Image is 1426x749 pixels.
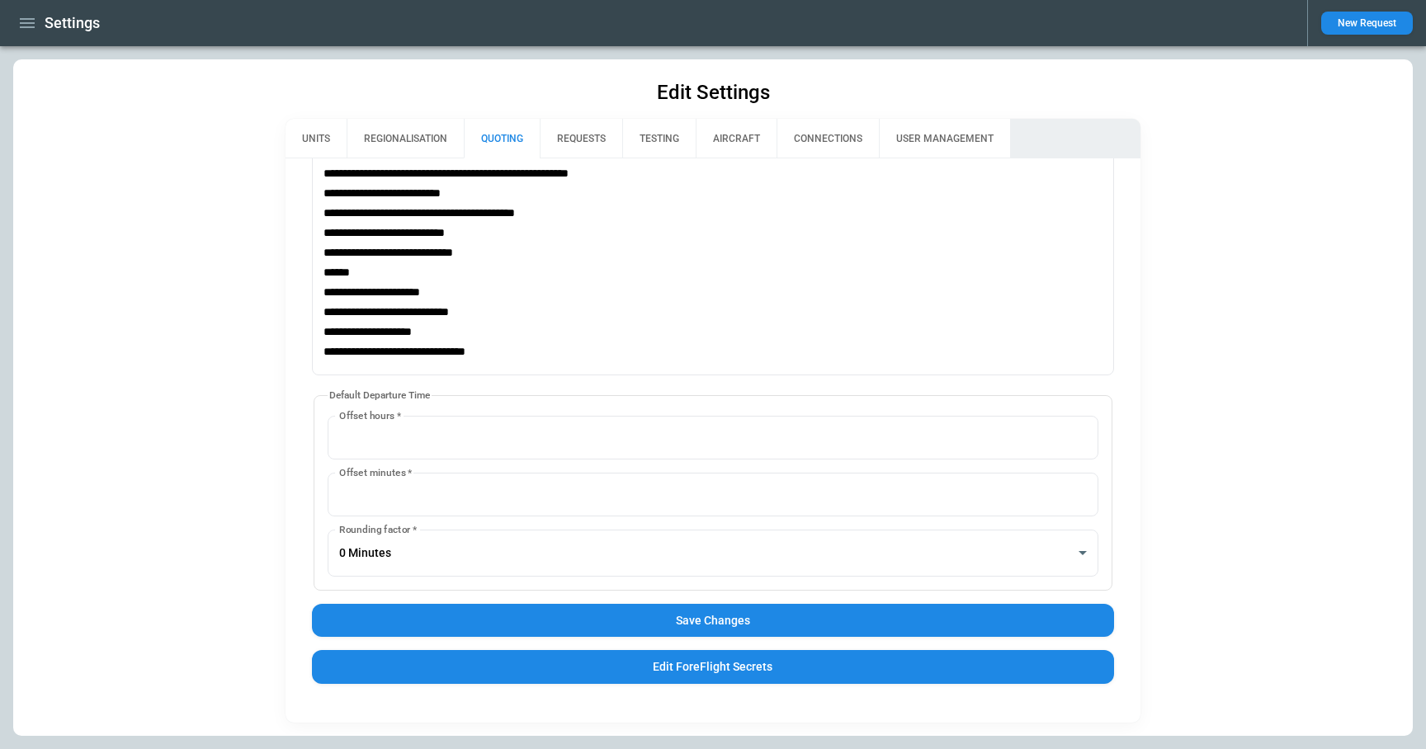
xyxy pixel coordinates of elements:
button: New Request [1321,12,1413,35]
button: CONNECTIONS [777,119,879,158]
button: AIRCRAFT [696,119,777,158]
div: 0 Minutes [328,530,1099,577]
button: QUOTING [464,119,540,158]
button: TESTING [622,119,696,158]
button: Save Changes [312,604,1115,638]
label: Offset hours [339,408,401,422]
h1: Edit Settings [657,79,770,106]
button: REGIONALISATION [347,119,464,158]
button: UNITS [286,119,347,158]
label: Rounding factor [339,522,417,536]
h1: Settings [45,13,100,33]
button: REQUESTS [540,119,622,158]
legend: Default Departure Time [328,389,432,403]
label: Offset minutes [339,465,412,479]
button: USER MANAGEMENT [879,119,1010,158]
button: Edit ForeFlight Secrets [312,650,1115,684]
